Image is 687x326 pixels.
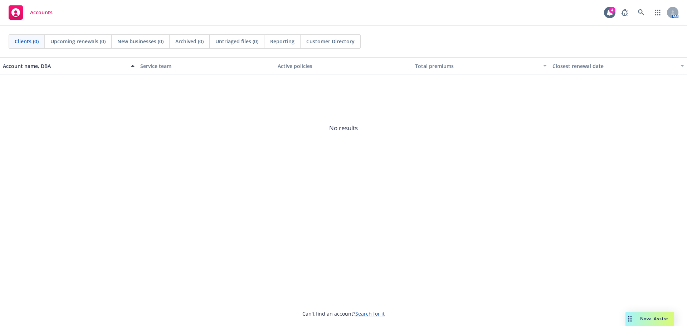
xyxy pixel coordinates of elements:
div: Active policies [278,62,409,70]
div: 4 [609,7,615,13]
span: Clients (0) [15,38,39,45]
button: Service team [137,57,275,74]
span: Upcoming renewals (0) [50,38,106,45]
a: Search [634,5,648,20]
div: Service team [140,62,272,70]
a: Accounts [6,3,55,23]
button: Closest renewal date [550,57,687,74]
span: Archived (0) [175,38,204,45]
button: Active policies [275,57,412,74]
button: Nova Assist [625,312,674,326]
a: Switch app [651,5,665,20]
span: Accounts [30,10,53,15]
span: Can't find an account? [302,310,385,317]
span: Customer Directory [306,38,355,45]
div: Closest renewal date [552,62,676,70]
span: Nova Assist [640,316,668,322]
div: Account name, DBA [3,62,127,70]
div: Drag to move [625,312,634,326]
a: Report a Bug [618,5,632,20]
a: Search for it [355,310,385,317]
span: New businesses (0) [117,38,164,45]
span: Reporting [270,38,294,45]
div: Total premiums [415,62,539,70]
button: Total premiums [412,57,550,74]
span: Untriaged files (0) [215,38,258,45]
